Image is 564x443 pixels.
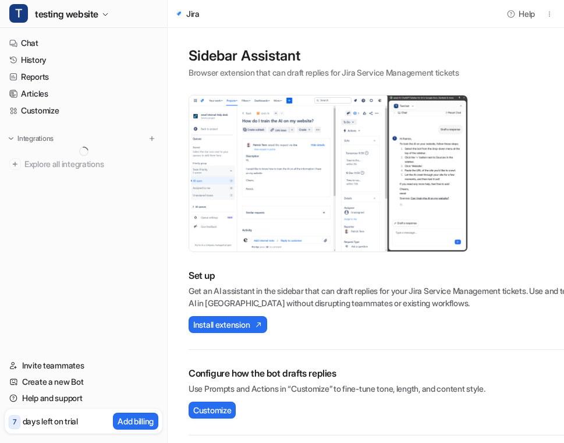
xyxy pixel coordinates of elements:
a: Create a new Bot [5,374,162,390]
a: Customize [5,102,162,119]
button: Integrations [5,133,57,144]
span: testing website [35,6,98,22]
p: Add billing [118,415,154,427]
p: Integrations [17,134,54,143]
img: expand menu [7,134,15,143]
a: Reports [5,69,162,85]
span: Install extension [193,318,250,331]
img: jsm_ai_assistant.png [189,95,467,252]
p: days left on trial [23,415,78,427]
a: Invite teammates [5,357,162,374]
img: explore all integrations [9,158,21,170]
a: Articles [5,86,162,102]
span: Explore all integrations [24,155,158,173]
button: Customize [189,402,236,419]
p: 7 [13,417,16,427]
a: Explore all integrations [5,156,162,172]
button: Add billing [113,413,158,430]
span: T [9,4,28,23]
img: jira [175,10,183,17]
a: Chat [5,35,162,51]
a: History [5,52,162,68]
button: Install extension [189,316,267,333]
button: Help [503,5,540,22]
a: Help and support [5,390,162,406]
img: menu_add.svg [148,134,156,143]
div: Jira [186,8,200,20]
span: Customize [193,404,231,416]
